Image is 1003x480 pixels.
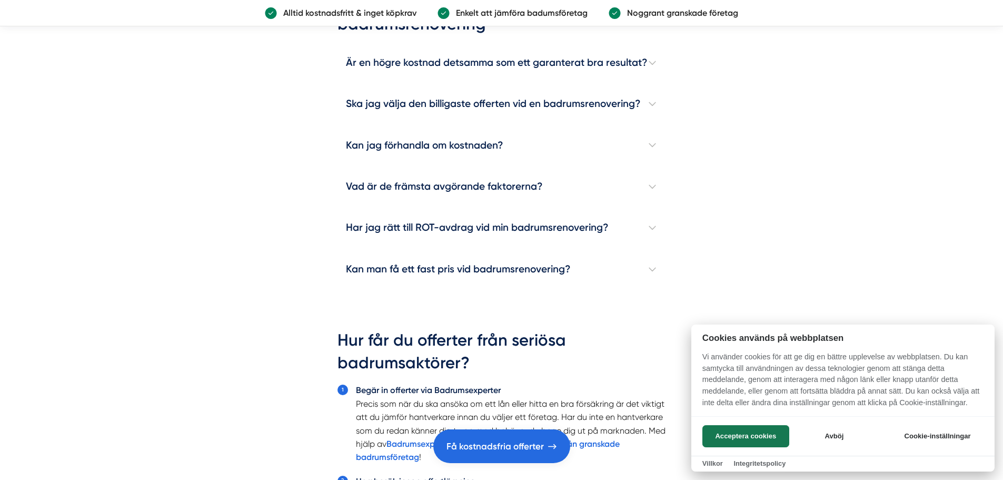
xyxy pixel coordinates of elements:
[792,425,876,447] button: Avböj
[702,425,789,447] button: Acceptera cookies
[691,333,995,343] h2: Cookies används på webbplatsen
[702,459,723,467] a: Villkor
[733,459,786,467] a: Integritetspolicy
[891,425,984,447] button: Cookie-inställningar
[691,351,995,416] p: Vi använder cookies för att ge dig en bättre upplevelse av webbplatsen. Du kan samtycka till anvä...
